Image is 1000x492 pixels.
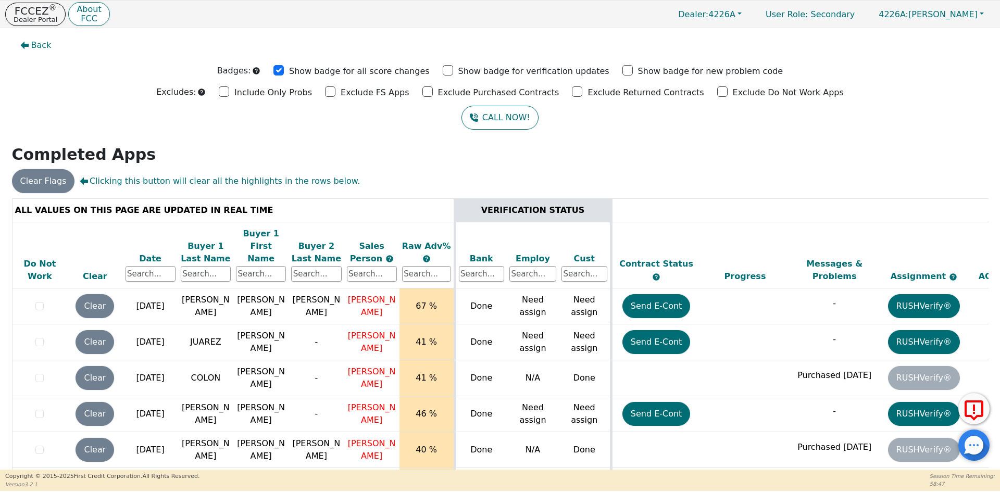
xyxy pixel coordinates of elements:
[126,253,176,265] div: Date
[289,65,430,78] p: Show badge for all score changes
[507,396,559,432] td: Need assign
[178,396,233,432] td: [PERSON_NAME]
[792,369,877,382] p: Purchased [DATE]
[792,258,877,283] div: Messages & Problems
[348,295,396,317] span: [PERSON_NAME]
[888,294,960,318] button: RUSHVerify®
[622,330,691,354] button: Send E-Cont
[14,6,57,16] p: FCCEZ
[879,9,908,19] span: 4226A:
[70,270,120,283] div: Clear
[289,360,344,396] td: -
[178,432,233,468] td: [PERSON_NAME]
[12,169,75,193] button: Clear Flags
[507,432,559,468] td: N/A
[123,432,178,468] td: [DATE]
[458,65,609,78] p: Show badge for verification updates
[416,373,437,383] span: 41 %
[888,330,960,354] button: RUSHVerify®
[792,441,877,453] p: Purchased [DATE]
[49,3,57,12] sup: ®
[12,33,60,57] button: Back
[76,330,114,354] button: Clear
[76,438,114,462] button: Clear
[5,3,66,26] a: FCCEZ®Dealer Portal
[459,204,607,217] div: VERIFICATION STATUS
[461,106,538,130] button: CALL NOW!
[31,39,52,52] span: Back
[126,266,176,282] input: Search...
[15,204,451,217] div: ALL VALUES ON THIS PAGE ARE UPDATED IN REAL TIME
[416,445,437,455] span: 40 %
[350,241,385,263] span: Sales Person
[559,396,611,432] td: Need assign
[289,432,344,468] td: [PERSON_NAME]
[559,324,611,360] td: Need assign
[236,266,286,282] input: Search...
[123,324,178,360] td: [DATE]
[507,360,559,396] td: N/A
[347,266,397,282] input: Search...
[68,2,109,27] button: AboutFCC
[509,253,556,265] div: Employ
[587,86,704,99] p: Exclude Returned Contracts
[678,9,735,19] span: 4226A
[181,266,231,282] input: Search...
[76,366,114,390] button: Clear
[289,396,344,432] td: -
[559,432,611,468] td: Done
[459,253,505,265] div: Bank
[289,288,344,324] td: [PERSON_NAME]
[561,266,607,282] input: Search...
[792,405,877,418] p: -
[234,86,312,99] p: Include Only Probs
[12,145,156,163] strong: Completed Apps
[123,360,178,396] td: [DATE]
[289,324,344,360] td: -
[792,297,877,310] p: -
[416,337,437,347] span: 41 %
[507,288,559,324] td: Need assign
[402,266,451,282] input: Search...
[348,367,396,389] span: [PERSON_NAME]
[619,259,693,269] span: Contract Status
[76,294,114,318] button: Clear
[291,240,341,265] div: Buyer 2 Last Name
[80,175,360,187] span: Clicking this button will clear all the highlights in the rows below.
[733,86,844,99] p: Exclude Do Not Work Apps
[766,9,808,19] span: User Role :
[76,402,114,426] button: Clear
[559,360,611,396] td: Done
[930,480,995,488] p: 58:47
[341,86,409,99] p: Exclude FS Apps
[667,6,753,22] button: Dealer:4226A
[233,432,289,468] td: [PERSON_NAME]
[348,331,396,353] span: [PERSON_NAME]
[233,324,289,360] td: [PERSON_NAME]
[156,86,196,98] p: Excludes:
[455,396,507,432] td: Done
[5,472,199,481] p: Copyright © 2015- 2025 First Credit Corporation.
[123,288,178,324] td: [DATE]
[459,266,505,282] input: Search...
[703,270,787,283] div: Progress
[678,9,708,19] span: Dealer:
[233,396,289,432] td: [PERSON_NAME]
[455,324,507,360] td: Done
[888,402,960,426] button: RUSHVerify®
[958,393,990,424] button: Report Error to FCC
[792,333,877,346] p: -
[236,228,286,265] div: Buyer 1 First Name
[455,360,507,396] td: Done
[755,4,865,24] a: User Role: Secondary
[438,86,559,99] p: Exclude Purchased Contracts
[561,253,607,265] div: Cust
[217,65,251,77] p: Badges:
[181,240,231,265] div: Buyer 1 Last Name
[142,473,199,480] span: All Rights Reserved.
[402,241,451,251] span: Raw Adv%
[123,396,178,432] td: [DATE]
[14,16,57,23] p: Dealer Portal
[178,360,233,396] td: COLON
[416,301,437,311] span: 67 %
